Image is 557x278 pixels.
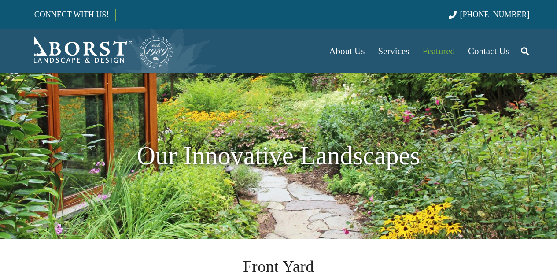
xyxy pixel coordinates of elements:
[461,29,516,73] a: Contact Us
[378,46,409,56] span: Services
[516,40,534,62] a: Search
[322,29,371,73] a: About Us
[329,46,365,56] span: About Us
[371,29,416,73] a: Services
[460,10,530,19] span: [PHONE_NUMBER]
[449,10,529,19] a: [PHONE_NUMBER]
[468,46,509,56] span: Contact Us
[28,4,115,25] a: CONNECT WITH US!
[416,29,461,73] a: Featured
[28,33,174,69] a: Borst-Logo
[423,46,455,56] span: Featured
[28,137,530,175] h1: Our Innovative Landscapes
